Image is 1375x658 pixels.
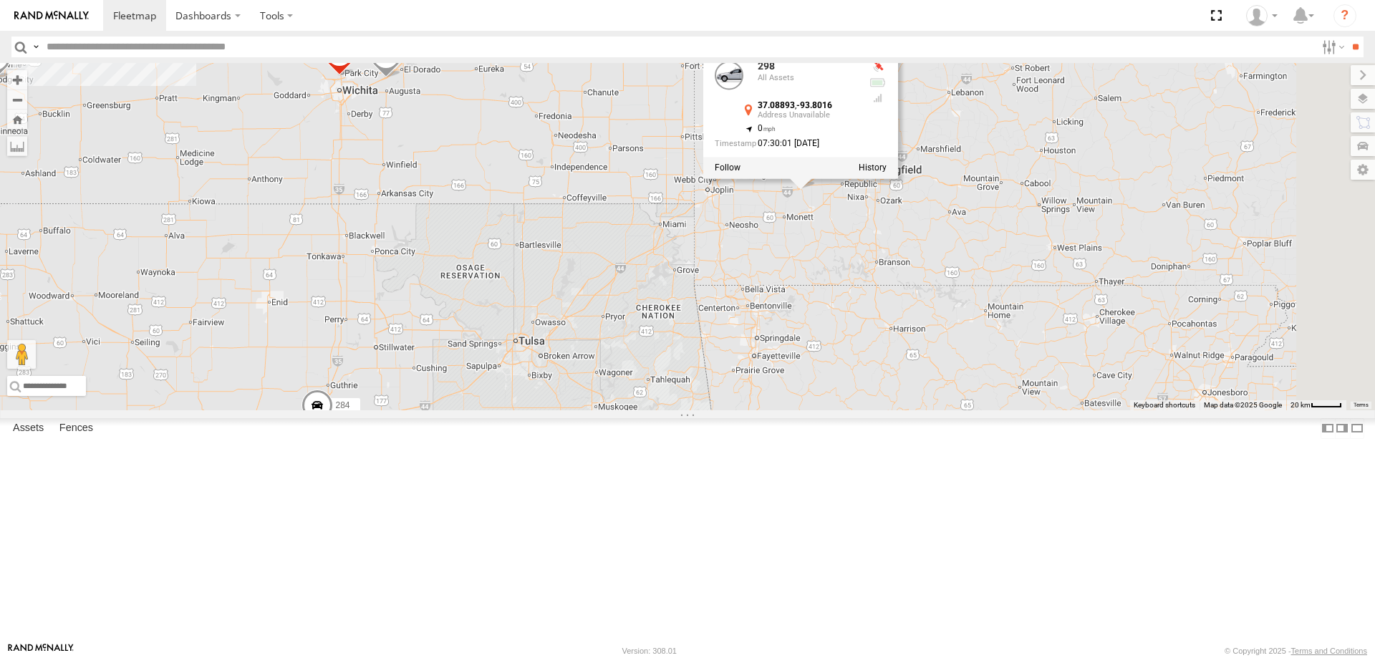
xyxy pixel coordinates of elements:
[622,647,677,655] div: Version: 308.01
[1241,5,1283,26] div: Steve Basgall
[1316,37,1347,57] label: Search Filter Options
[7,340,36,369] button: Drag Pegman onto the map to open Street View
[52,418,100,438] label: Fences
[796,101,832,111] strong: -93.8016
[869,92,887,104] div: GSM Signal = 4
[7,136,27,156] label: Measure
[7,89,27,110] button: Zoom out
[1290,401,1311,409] span: 20 km
[869,62,887,73] div: No GPS Fix
[758,62,858,72] div: 298
[1350,418,1364,439] label: Hide Summary Table
[758,123,776,133] span: 0
[1351,160,1375,180] label: Map Settings
[1354,402,1369,408] a: Terms (opens in new tab)
[715,139,858,148] div: Date/time of location update
[336,400,350,410] span: 284
[1134,400,1195,410] button: Keyboard shortcuts
[8,644,74,658] a: Visit our Website
[1321,418,1335,439] label: Dock Summary Table to the Left
[6,418,51,438] label: Assets
[1335,418,1349,439] label: Dock Summary Table to the Right
[758,74,858,82] div: All Assets
[1225,647,1367,655] div: © Copyright 2025 -
[869,77,887,88] div: No voltage information received from this device.
[1286,400,1346,410] button: Map Scale: 20 km per 40 pixels
[1291,647,1367,655] a: Terms and Conditions
[7,70,27,89] button: Zoom in
[859,163,887,173] label: View Asset History
[1204,401,1282,409] span: Map data ©2025 Google
[758,101,795,111] strong: 37.08893
[1333,4,1356,27] i: ?
[7,110,27,129] button: Zoom Home
[758,102,858,120] div: ,
[715,163,740,173] label: Realtime tracking of Asset
[14,11,89,21] img: rand-logo.svg
[30,37,42,57] label: Search Query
